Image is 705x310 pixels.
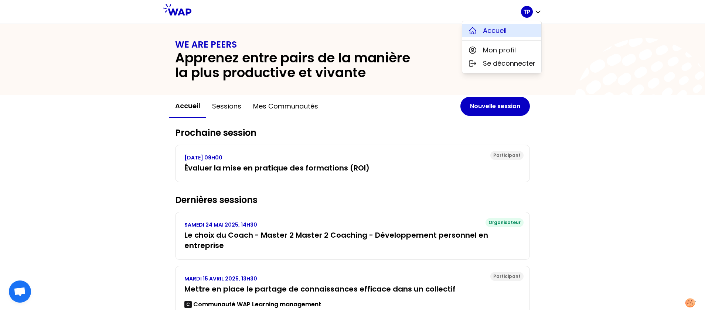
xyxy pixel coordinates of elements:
a: SAMEDI 24 MAI 2025, 14H30Le choix du Coach - Master 2 Master 2 Coaching - Développement personnel... [184,221,521,251]
button: Sessions [206,95,247,117]
button: TP [521,6,542,18]
p: MARDI 15 AVRIL 2025, 13H30 [184,275,521,282]
span: Mon profil [483,45,516,55]
h2: Dernières sessions [175,194,530,206]
span: Accueil [483,25,507,36]
button: Mes communautés [247,95,324,117]
p: TP [524,8,530,15]
h2: Prochaine session [175,127,530,139]
p: C [186,302,190,307]
h3: Le choix du Coach - Master 2 Master 2 Coaching - Développement personnel en entreprise [184,230,521,251]
h2: Apprenez entre pairs de la manière la plus productive et vivante [175,51,423,80]
div: Participant [490,151,524,160]
h1: WE ARE PEERS [175,39,530,51]
h3: Évaluer la mise en pratique des formations (ROI) [184,163,521,173]
p: [DATE] 09H00 [184,154,521,161]
div: TP [462,21,542,73]
div: Organisateur [486,218,524,227]
div: Participant [490,272,524,281]
p: Communauté WAP Learning management [193,300,321,309]
button: Nouvelle session [460,97,530,116]
a: Ouvrir le chat [9,280,31,303]
a: MARDI 15 AVRIL 2025, 13H30Mettre en place le partage de connaissances efficace dans un collectifC... [184,275,521,309]
span: Se déconnecter [483,58,535,69]
p: SAMEDI 24 MAI 2025, 14H30 [184,221,521,228]
button: Accueil [169,95,206,118]
a: [DATE] 09H00Évaluer la mise en pratique des formations (ROI) [184,154,521,173]
h3: Mettre en place le partage de connaissances efficace dans un collectif [184,284,521,294]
